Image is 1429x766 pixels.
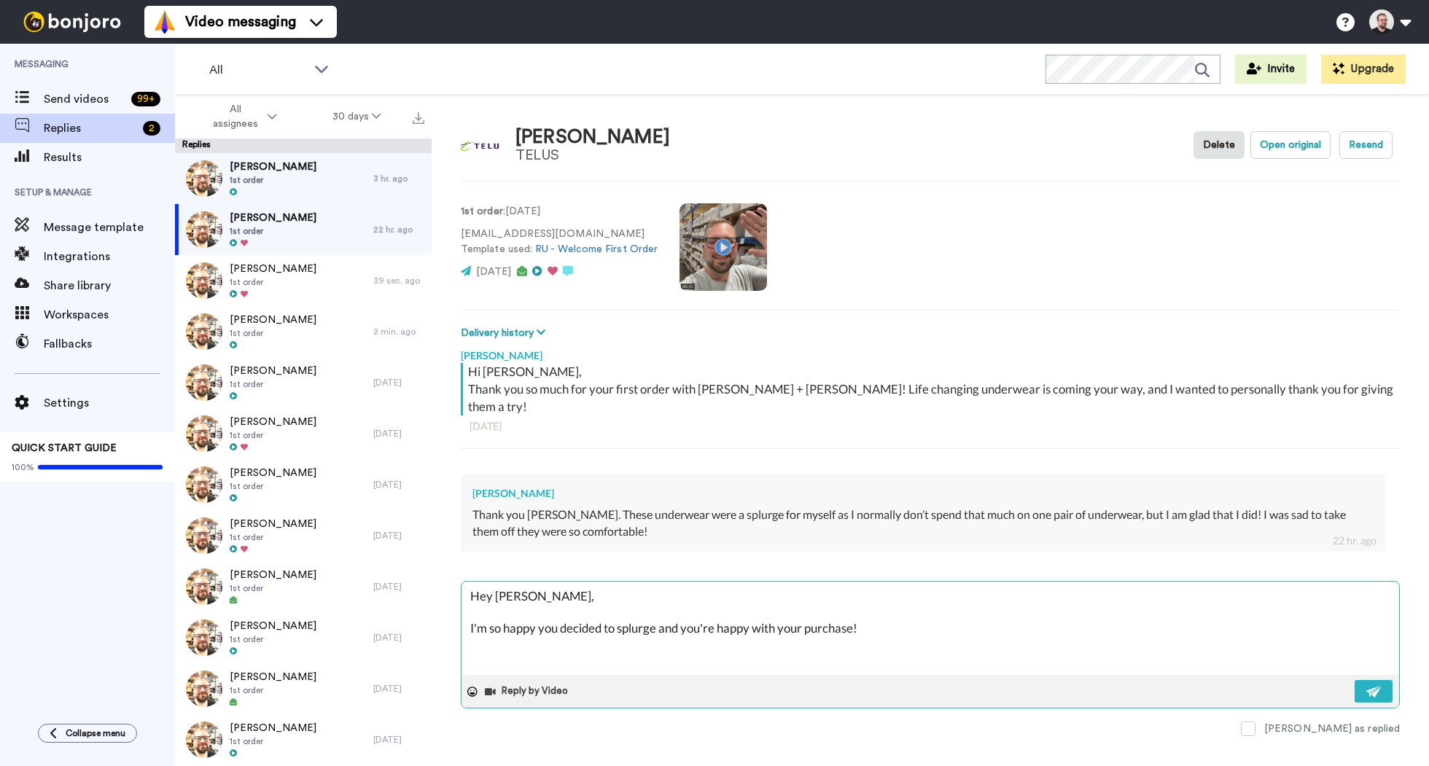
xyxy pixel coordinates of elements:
[373,530,424,542] div: [DATE]
[230,582,316,594] span: 1st order
[230,517,316,531] span: [PERSON_NAME]
[186,568,222,605] img: efa524da-70a9-41f2-aa42-4cb2d5cfdec7-thumb.jpg
[44,149,175,166] span: Results
[461,341,1400,363] div: [PERSON_NAME]
[230,684,316,696] span: 1st order
[12,461,34,473] span: 100%
[230,225,316,237] span: 1st order
[230,364,316,378] span: [PERSON_NAME]
[186,364,222,401] img: efa524da-70a9-41f2-aa42-4cb2d5cfdec7-thumb.jpg
[153,10,176,34] img: vm-color.svg
[230,568,316,582] span: [PERSON_NAME]
[230,327,316,339] span: 1st order
[17,12,127,32] img: bj-logo-header-white.svg
[175,663,432,714] a: [PERSON_NAME]1st order[DATE]
[175,204,432,255] a: [PERSON_NAME]1st order22 hr. ago
[143,121,160,136] div: 2
[186,671,222,707] img: efa524da-70a9-41f2-aa42-4cb2d5cfdec7-thumb.jpg
[209,61,307,79] span: All
[175,357,432,408] a: [PERSON_NAME]1st order[DATE]
[1321,55,1406,84] button: Upgrade
[483,681,572,703] button: Reply by Video
[230,633,316,645] span: 1st order
[1235,55,1307,84] a: Invite
[230,619,316,633] span: [PERSON_NAME]
[305,103,409,130] button: 30 days
[1264,722,1400,736] div: [PERSON_NAME] as replied
[44,90,125,108] span: Send videos
[373,581,424,593] div: [DATE]
[230,466,316,480] span: [PERSON_NAME]
[472,486,1374,501] div: [PERSON_NAME]
[472,507,1374,540] div: Thank you [PERSON_NAME]. These underwear were a splurge for myself as I normally don’t spend that...
[44,335,175,353] span: Fallbacks
[230,670,316,684] span: [PERSON_NAME]
[178,96,305,137] button: All assignees
[1366,686,1382,697] img: send-white.svg
[470,419,1391,434] div: [DATE]
[44,120,137,137] span: Replies
[373,479,424,491] div: [DATE]
[186,517,222,554] img: efa524da-70a9-41f2-aa42-4cb2d5cfdec7-thumb.jpg
[1250,131,1331,159] button: Open original
[408,106,429,128] button: Export all results that match these filters now.
[373,377,424,388] div: [DATE]
[230,262,316,276] span: [PERSON_NAME]
[175,561,432,612] a: [PERSON_NAME]1st order[DATE]
[230,721,316,735] span: [PERSON_NAME]
[373,173,424,184] div: 3 hr. ago
[373,632,424,644] div: [DATE]
[476,267,511,277] span: [DATE]
[462,582,1399,675] textarea: Hey [PERSON_NAME], I'm so happy you decided to splurge and you're happy with your purchase!
[373,224,424,235] div: 22 hr. ago
[461,125,501,165] img: Image of Nicole Shaw
[230,211,316,225] span: [PERSON_NAME]
[230,415,316,429] span: [PERSON_NAME]
[185,12,296,32] span: Video messaging
[461,206,503,216] strong: 1st order
[373,683,424,695] div: [DATE]
[461,325,550,341] button: Delivery history
[515,147,670,163] div: TELUS
[535,244,658,254] a: RU - Welcome First Order
[175,255,432,306] a: [PERSON_NAME]1st order39 sec. ago
[175,612,432,663] a: [PERSON_NAME]1st order[DATE]
[230,531,316,543] span: 1st order
[373,428,424,439] div: [DATE]
[373,275,424,286] div: 39 sec. ago
[44,306,175,324] span: Workspaces
[44,394,175,412] span: Settings
[230,378,316,390] span: 1st order
[131,92,160,106] div: 99 +
[186,313,222,350] img: efa524da-70a9-41f2-aa42-4cb2d5cfdec7-thumb.jpg
[461,227,658,257] p: [EMAIL_ADDRESS][DOMAIN_NAME] Template used:
[175,510,432,561] a: [PERSON_NAME]1st order[DATE]
[44,219,175,236] span: Message template
[468,363,1396,415] div: Hi [PERSON_NAME], Thank you so much for your first order with [PERSON_NAME] + [PERSON_NAME]! Life...
[230,160,316,174] span: [PERSON_NAME]
[1333,534,1377,548] div: 22 hr. ago
[12,443,117,453] span: QUICK START GUIDE
[44,248,175,265] span: Integrations
[186,466,222,503] img: efa524da-70a9-41f2-aa42-4cb2d5cfdec7-thumb.jpg
[413,112,424,124] img: export.svg
[186,160,222,197] img: efa524da-70a9-41f2-aa42-4cb2d5cfdec7-thumb.jpg
[175,138,432,153] div: Replies
[175,408,432,459] a: [PERSON_NAME]1st order[DATE]
[186,722,222,758] img: efa524da-70a9-41f2-aa42-4cb2d5cfdec7-thumb.jpg
[1194,131,1245,159] button: Delete
[1339,131,1393,159] button: Resend
[38,724,137,743] button: Collapse menu
[186,211,222,248] img: efa524da-70a9-41f2-aa42-4cb2d5cfdec7-thumb.jpg
[230,480,316,492] span: 1st order
[230,735,316,747] span: 1st order
[66,727,125,739] span: Collapse menu
[373,734,424,746] div: [DATE]
[175,153,432,204] a: [PERSON_NAME]1st order3 hr. ago
[44,277,175,294] span: Share library
[175,714,432,765] a: [PERSON_NAME]1st order[DATE]
[230,276,316,288] span: 1st order
[186,620,222,656] img: efa524da-70a9-41f2-aa42-4cb2d5cfdec7-thumb.jpg
[515,127,670,148] div: [PERSON_NAME]
[230,313,316,327] span: [PERSON_NAME]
